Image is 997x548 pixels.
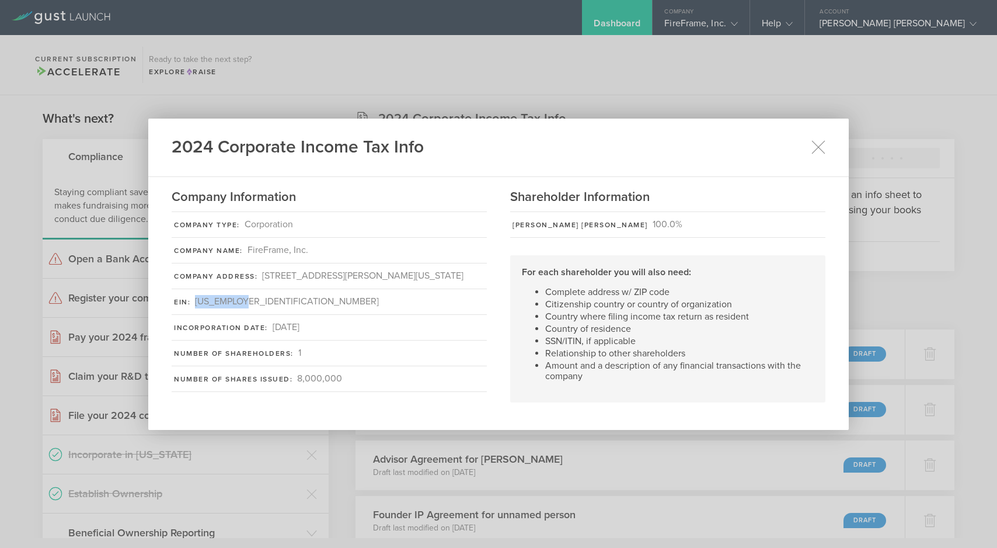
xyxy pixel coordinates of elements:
[245,218,293,231] div: Corporation
[174,245,243,256] div: Company Name:
[174,271,257,282] div: Company Address:
[513,220,648,230] div: [PERSON_NAME] [PERSON_NAME]
[545,287,814,297] li: Complete address w/ ZIP code
[195,295,379,308] div: [US_EMPLOYER_IDENTIFICATION_NUMBER]
[939,492,997,548] iframe: Chat Widget
[545,360,814,381] li: Amount and a description of any financial transactions with the company
[510,189,825,206] h2: Shareholder Information
[545,299,814,310] li: Citizenship country or country of organization
[247,244,308,257] div: FireFrame, Inc.
[174,322,268,333] div: Incorporation Date:
[545,324,814,334] li: Country of residence
[545,311,814,322] li: Country where filing income tax return as resident
[262,269,463,283] div: [STREET_ADDRESS][PERSON_NAME][US_STATE]
[174,374,292,384] div: Number of Shares Issued:
[174,220,240,230] div: Company Type:
[522,266,691,278] strong: For each shareholder you will also need:
[653,218,682,231] div: 100.0%
[273,321,299,334] div: [DATE]
[545,348,814,359] li: Relationship to other shareholders
[174,348,294,359] div: Number of Shareholders:
[545,336,814,346] li: SSN/ITIN, if applicable
[298,346,301,360] div: 1
[297,372,342,386] div: 8,000,000
[174,297,190,307] div: EIN:
[172,136,424,159] h1: 2024 Corporate Income Tax Info
[172,189,487,206] h2: Company Information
